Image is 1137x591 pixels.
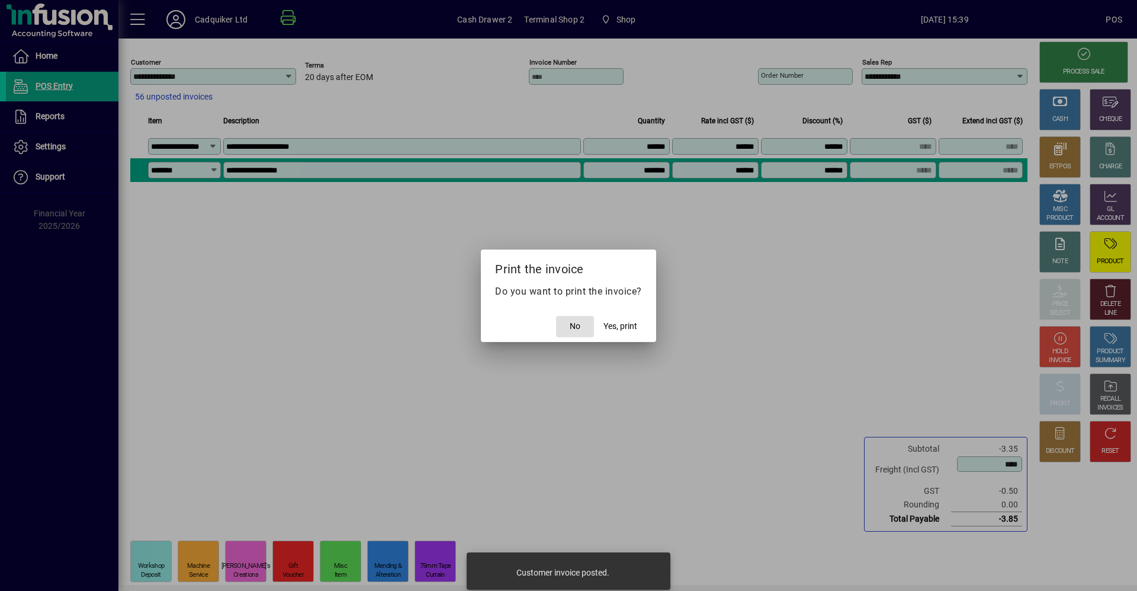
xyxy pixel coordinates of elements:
[516,567,609,579] div: Customer invoice posted.
[556,316,594,337] button: No
[570,320,580,333] span: No
[481,250,656,284] h2: Print the invoice
[495,285,642,299] p: Do you want to print the invoice?
[599,316,642,337] button: Yes, print
[603,320,637,333] span: Yes, print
